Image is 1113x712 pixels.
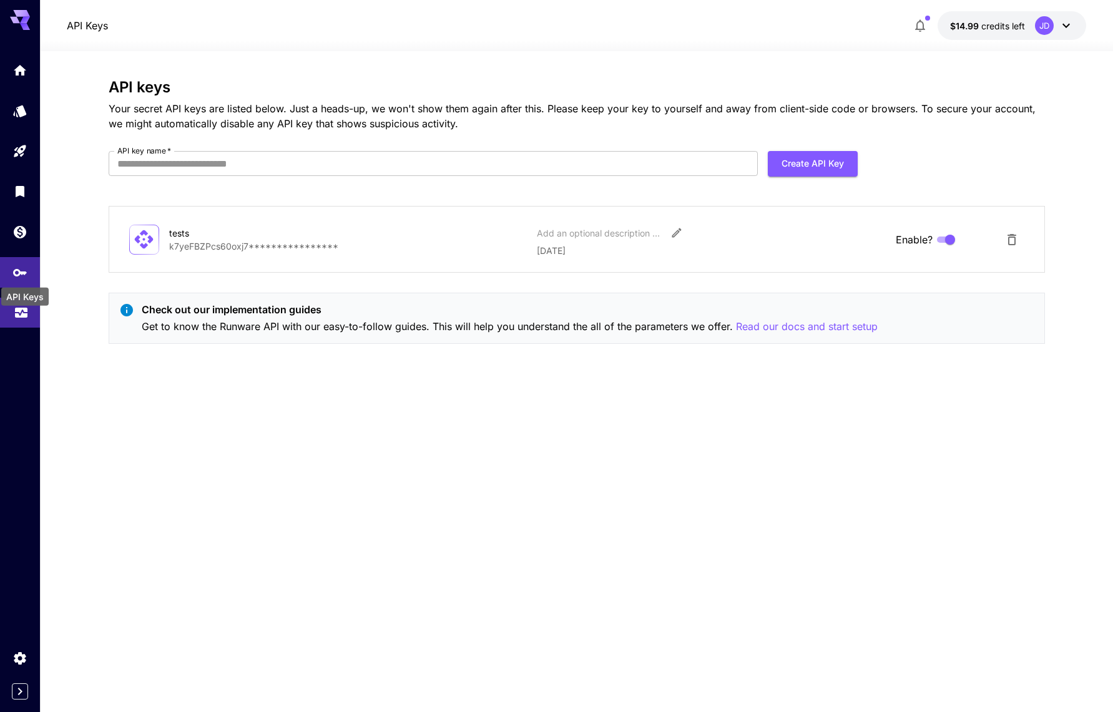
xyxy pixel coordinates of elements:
button: Read our docs and start setup [736,319,878,334]
button: $14.9851JD [938,11,1086,40]
div: Wallet [12,224,27,240]
button: Edit [665,222,688,244]
div: Add an optional description or comment [537,227,662,240]
span: credits left [981,21,1025,31]
div: Settings [12,650,27,666]
div: Home [12,62,27,78]
p: Get to know the Runware API with our easy-to-follow guides. This will help you understand the all... [142,319,878,334]
div: tests [169,227,294,240]
h3: API keys [109,79,1045,96]
nav: breadcrumb [67,18,108,33]
div: Playground [12,144,27,159]
a: API Keys [67,18,108,33]
div: Library [12,183,27,199]
div: JD [1035,16,1054,35]
span: $14.99 [950,21,981,31]
p: Check out our implementation guides [142,302,878,317]
div: API Keys [12,261,27,276]
div: Usage [14,301,29,316]
span: Enable? [896,232,933,247]
div: API Keys [1,288,49,306]
label: API key name [117,145,171,156]
button: Delete API Key [999,227,1024,252]
p: [DATE] [537,244,885,257]
button: Create API Key [768,151,858,177]
div: Models [12,103,27,119]
button: Expand sidebar [12,683,28,700]
div: $14.9851 [950,19,1025,32]
p: Your secret API keys are listed below. Just a heads-up, we won't show them again after this. Plea... [109,101,1045,131]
